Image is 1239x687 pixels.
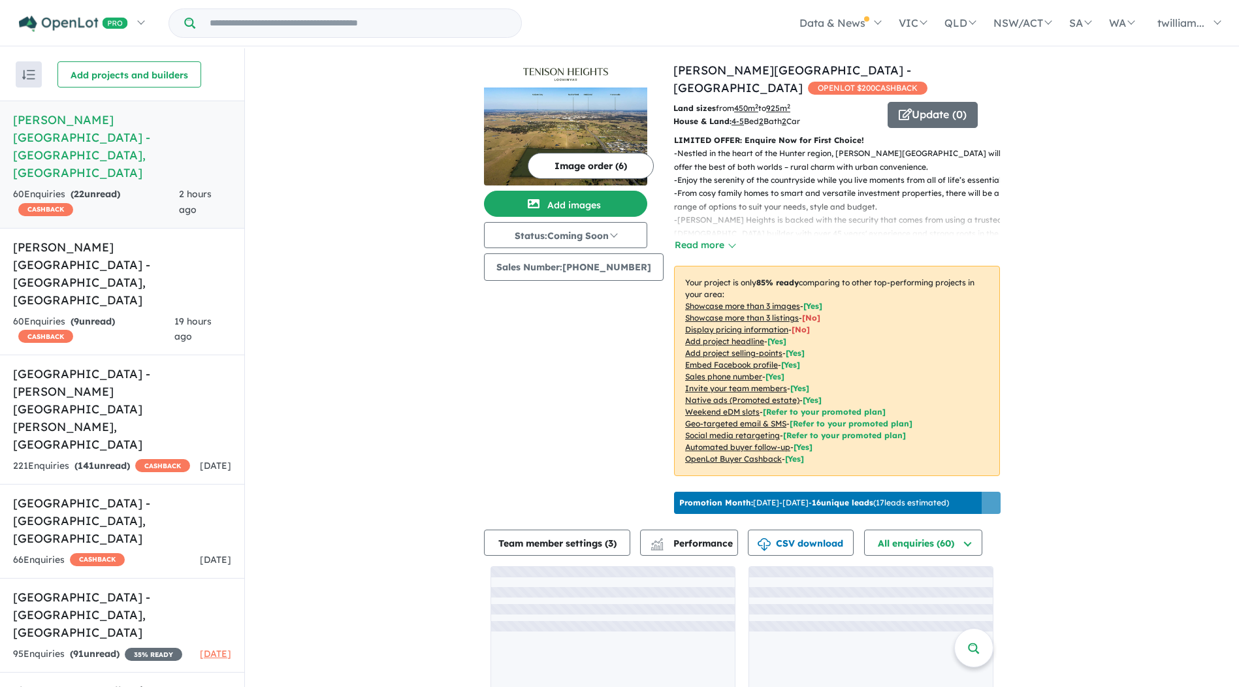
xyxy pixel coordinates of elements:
span: [ Yes ] [767,336,786,346]
img: bar-chart.svg [651,542,664,551]
img: download icon [758,538,771,551]
img: Tenison Heights Estate - Lochinvar Logo [489,67,642,82]
button: Add images [484,191,647,217]
span: [DATE] [200,554,231,566]
span: [DATE] [200,648,231,660]
u: 450 m [734,103,758,113]
p: from [673,102,878,115]
span: CASHBACK [70,553,125,566]
button: Update (0) [888,102,978,128]
span: [Yes] [803,395,822,405]
b: Land sizes [673,103,716,113]
p: LIMITED OFFER: Enquire Now for First Choice! [674,134,1000,147]
sup: 2 [755,103,758,110]
b: 85 % ready [756,278,799,287]
b: 16 unique leads [812,498,873,507]
b: House & Land: [673,116,732,126]
u: Automated buyer follow-up [685,442,790,452]
u: 2 [759,116,764,126]
span: [ Yes ] [765,372,784,381]
span: 9 [74,315,79,327]
p: Your project is only comparing to other top-performing projects in your area: - - - - - - - - - -... [674,266,1000,476]
span: [ No ] [802,313,820,323]
u: Sales phone number [685,372,762,381]
a: [PERSON_NAME][GEOGRAPHIC_DATA] - [GEOGRAPHIC_DATA] [673,63,911,95]
sup: 2 [787,103,790,110]
span: [ Yes ] [781,360,800,370]
strong: ( unread) [71,188,120,200]
span: [ Yes ] [803,301,822,311]
h5: [GEOGRAPHIC_DATA] - [GEOGRAPHIC_DATA] , [GEOGRAPHIC_DATA] [13,494,231,547]
u: 925 m [766,103,790,113]
span: [ No ] [792,325,810,334]
input: Try estate name, suburb, builder or developer [198,9,519,37]
u: Showcase more than 3 images [685,301,800,311]
button: Status:Coming Soon [484,222,647,248]
h5: [PERSON_NAME][GEOGRAPHIC_DATA] - [GEOGRAPHIC_DATA] , [GEOGRAPHIC_DATA] [13,111,231,182]
span: CASHBACK [18,203,73,216]
span: 19 hours ago [174,315,212,343]
button: Add projects and builders [57,61,201,88]
span: OPENLOT $ 200 CASHBACK [808,82,927,95]
button: Image order (6) [528,153,654,179]
span: Performance [652,537,733,549]
img: Openlot PRO Logo White [19,16,128,32]
button: CSV download [748,530,854,556]
img: sort.svg [22,70,35,80]
div: 95 Enquir ies [13,647,182,662]
u: Social media retargeting [685,430,780,440]
button: Read more [674,238,735,253]
strong: ( unread) [71,315,115,327]
span: [Refer to your promoted plan] [790,419,912,428]
u: Showcase more than 3 listings [685,313,799,323]
span: [ Yes ] [790,383,809,393]
span: 35 % READY [125,648,182,661]
span: [Yes] [785,454,804,464]
div: 60 Enquir ies [13,314,174,345]
span: CASHBACK [18,330,73,343]
span: [Yes] [794,442,813,452]
u: 4-5 [732,116,744,126]
strong: ( unread) [70,648,120,660]
u: Embed Facebook profile [685,360,778,370]
button: Performance [640,530,738,556]
button: Sales Number:[PHONE_NUMBER] [484,253,664,281]
p: - Enjoy the serenity of the countryside while you live moments from all of life’s essentials. [674,174,1010,187]
span: to [758,103,790,113]
p: Bed Bath Car [673,115,878,128]
span: [DATE] [200,460,231,471]
h5: [PERSON_NAME][GEOGRAPHIC_DATA] - [GEOGRAPHIC_DATA] , [GEOGRAPHIC_DATA] [13,238,231,309]
u: 2 [782,116,786,126]
u: Add project headline [685,336,764,346]
p: - From cosy family homes to smart and versatile investment properties, there will be a range of o... [674,187,1010,214]
p: - [PERSON_NAME] Heights is backed with the security that comes from using a trusted [DEMOGRAPHIC_... [674,214,1010,267]
div: 66 Enquir ies [13,552,125,568]
u: Invite your team members [685,383,787,393]
u: Add project selling-points [685,348,782,358]
p: [DATE] - [DATE] - ( 17 leads estimated) [679,497,949,509]
div: 221 Enquir ies [13,458,190,474]
h5: [GEOGRAPHIC_DATA] - [GEOGRAPHIC_DATA] , [GEOGRAPHIC_DATA] [13,588,231,641]
button: Team member settings (3) [484,530,630,556]
button: All enquiries (60) [864,530,982,556]
strong: ( unread) [74,460,130,471]
span: [Refer to your promoted plan] [763,407,886,417]
span: 141 [78,460,94,471]
span: 91 [73,648,84,660]
span: [ Yes ] [786,348,805,358]
img: line-chart.svg [651,538,663,545]
u: Display pricing information [685,325,788,334]
u: Weekend eDM slots [685,407,760,417]
div: 60 Enquir ies [13,187,179,218]
h5: [GEOGRAPHIC_DATA] - [PERSON_NAME][GEOGRAPHIC_DATA][PERSON_NAME] , [GEOGRAPHIC_DATA] [13,365,231,453]
span: 22 [74,188,84,200]
span: twilliam... [1157,16,1204,29]
img: Tenison Heights Estate - Lochinvar [484,88,647,185]
span: 3 [608,537,613,549]
p: - Nestled in the heart of the Hunter region, [PERSON_NAME][GEOGRAPHIC_DATA] will offer the best o... [674,147,1010,174]
span: 2 hours ago [179,188,212,216]
u: Native ads (Promoted estate) [685,395,799,405]
span: CASHBACK [135,459,190,472]
u: Geo-targeted email & SMS [685,419,786,428]
a: Tenison Heights Estate - Lochinvar LogoTenison Heights Estate - Lochinvar [484,61,647,185]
